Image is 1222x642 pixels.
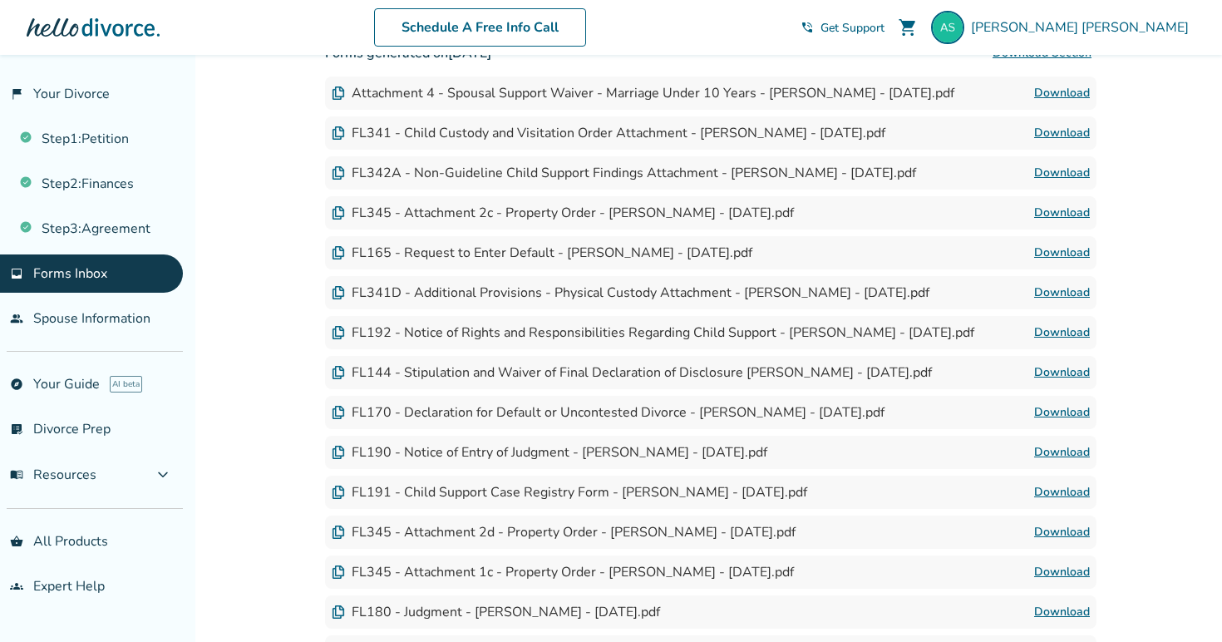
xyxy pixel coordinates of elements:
div: FL341 - Child Custody and Visitation Order Attachment - [PERSON_NAME] - [DATE].pdf [332,124,885,142]
span: Resources [10,466,96,484]
span: groups [10,580,23,593]
span: flag_2 [10,87,23,101]
span: menu_book [10,468,23,481]
div: FL180 - Judgment - [PERSON_NAME] - [DATE].pdf [332,603,660,621]
img: Document [332,565,345,579]
img: Document [332,326,345,339]
a: Download [1034,363,1090,383]
img: Document [332,406,345,419]
a: Download [1034,203,1090,223]
a: Download [1034,83,1090,103]
iframe: Chat Widget [1139,562,1222,642]
span: Forms Inbox [33,264,107,283]
span: phone_in_talk [801,21,814,34]
div: FL342A - Non-Guideline Child Support Findings Attachment - [PERSON_NAME] - [DATE].pdf [332,164,916,182]
a: Download [1034,243,1090,263]
span: Get Support [820,20,884,36]
div: Attachment 4 - Spousal Support Waiver - Marriage Under 10 Years - [PERSON_NAME] - [DATE].pdf [332,84,954,102]
div: FL192 - Notice of Rights and Responsibilities Regarding Child Support - [PERSON_NAME] - [DATE].pdf [332,323,974,342]
a: Schedule A Free Info Call [374,8,586,47]
img: Document [332,486,345,499]
a: Download [1034,562,1090,582]
a: Download [1034,323,1090,343]
span: shopping_basket [10,535,23,548]
img: Document [332,526,345,539]
a: Download [1034,402,1090,422]
span: people [10,312,23,325]
div: FL345 - Attachment 2d - Property Order - [PERSON_NAME] - [DATE].pdf [332,523,796,541]
div: FL345 - Attachment 2c - Property Order - [PERSON_NAME] - [DATE].pdf [332,204,794,222]
span: inbox [10,267,23,280]
div: FL341D - Additional Provisions - Physical Custody Attachment - [PERSON_NAME] - [DATE].pdf [332,284,929,302]
span: explore [10,378,23,391]
div: FL165 - Request to Enter Default - [PERSON_NAME] - [DATE].pdf [332,244,752,262]
span: shopping_cart [898,17,918,37]
img: Document [332,246,345,259]
span: list_alt_check [10,422,23,436]
img: Document [332,206,345,220]
img: mollycampos91@gmail.com [931,11,964,44]
img: Document [332,86,345,100]
a: Download [1034,283,1090,303]
img: Document [332,166,345,180]
a: Download [1034,123,1090,143]
span: expand_more [153,465,173,485]
span: [PERSON_NAME] [PERSON_NAME] [971,18,1195,37]
div: FL345 - Attachment 1c - Property Order - [PERSON_NAME] - [DATE].pdf [332,563,794,581]
div: FL190 - Notice of Entry of Judgment - [PERSON_NAME] - [DATE].pdf [332,443,767,462]
a: Download [1034,482,1090,502]
a: Download [1034,163,1090,183]
img: Document [332,126,345,140]
span: AI beta [110,376,142,393]
a: Download [1034,522,1090,542]
a: Download [1034,602,1090,622]
div: FL144 - Stipulation and Waiver of Final Declaration of Disclosure [PERSON_NAME] - [DATE].pdf [332,363,932,382]
div: FL170 - Declaration for Default or Uncontested Divorce - [PERSON_NAME] - [DATE].pdf [332,403,884,422]
div: FL191 - Child Support Case Registry Form - [PERSON_NAME] - [DATE].pdf [332,483,807,501]
img: Document [332,446,345,459]
img: Document [332,286,345,299]
img: Document [332,605,345,619]
a: Download [1034,442,1090,462]
img: Document [332,366,345,379]
a: phone_in_talkGet Support [801,20,884,36]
